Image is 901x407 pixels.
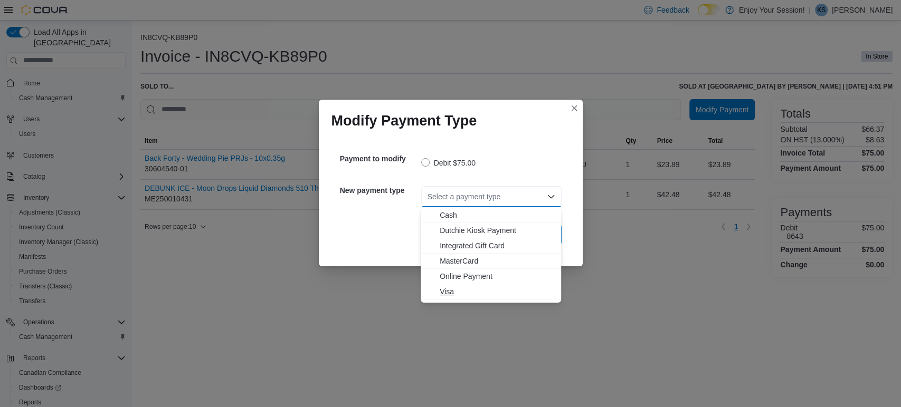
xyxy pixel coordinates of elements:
[440,225,555,236] span: Dutchie Kiosk Payment
[331,112,477,129] h1: Modify Payment Type
[440,271,555,282] span: Online Payment
[421,284,561,299] button: Visa
[440,286,555,297] span: Visa
[440,240,555,251] span: Integrated Gift Card
[547,192,555,201] button: Close list of options
[440,210,555,220] span: Cash
[421,208,561,223] button: Cash
[421,208,561,299] div: Choose from the following options
[421,254,561,269] button: MasterCard
[440,256,555,266] span: MasterCard
[421,223,561,238] button: Dutchie Kiosk Payment
[428,190,429,203] input: Accessible screen reader label
[421,157,476,169] label: Debit $75.00
[568,102,581,114] button: Closes this modal window
[340,180,419,201] h5: New payment type
[340,148,419,169] h5: Payment to modify
[421,238,561,254] button: Integrated Gift Card
[421,269,561,284] button: Online Payment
